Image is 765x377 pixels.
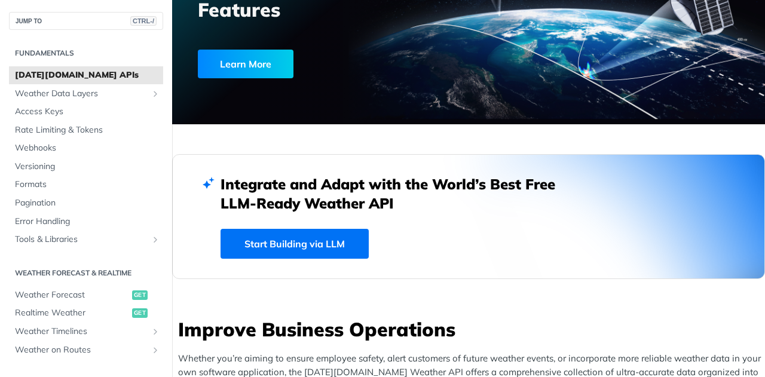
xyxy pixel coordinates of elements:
a: Start Building via LLM [221,229,369,259]
button: Show subpages for Weather on Routes [151,345,160,355]
span: Error Handling [15,216,160,228]
span: CTRL-/ [130,16,157,26]
span: Versioning [15,161,160,173]
a: Tools & LibrariesShow subpages for Tools & Libraries [9,231,163,249]
span: Weather Timelines [15,326,148,338]
a: Weather Data LayersShow subpages for Weather Data Layers [9,85,163,103]
a: Webhooks [9,139,163,157]
a: Weather TimelinesShow subpages for Weather Timelines [9,323,163,341]
span: Weather Data Layers [15,88,148,100]
a: Realtime Weatherget [9,304,163,322]
span: [DATE][DOMAIN_NAME] APIs [15,69,160,81]
a: Rate Limiting & Tokens [9,121,163,139]
span: Tools & Libraries [15,234,148,246]
span: Rate Limiting & Tokens [15,124,160,136]
button: Show subpages for Weather Data Layers [151,89,160,99]
span: get [132,290,148,300]
span: Access Keys [15,106,160,118]
a: Pagination [9,194,163,212]
h2: Fundamentals [9,48,163,59]
a: Error Handling [9,213,163,231]
a: [DATE][DOMAIN_NAME] APIs [9,66,163,84]
a: Weather on RoutesShow subpages for Weather on Routes [9,341,163,359]
h3: Improve Business Operations [178,316,765,342]
span: Webhooks [15,142,160,154]
a: Access Keys [9,103,163,121]
span: Realtime Weather [15,307,129,319]
div: Learn More [198,50,293,78]
a: Formats [9,176,163,194]
h2: Weather Forecast & realtime [9,268,163,278]
span: Weather on Routes [15,344,148,356]
button: JUMP TOCTRL-/ [9,12,163,30]
span: Pagination [15,197,160,209]
button: Show subpages for Tools & Libraries [151,235,160,244]
h2: Integrate and Adapt with the World’s Best Free LLM-Ready Weather API [221,174,573,213]
a: Versioning [9,158,163,176]
span: Weather Forecast [15,289,129,301]
span: Formats [15,179,160,191]
a: Learn More [198,50,425,78]
span: get [132,308,148,318]
button: Show subpages for Weather Timelines [151,327,160,336]
a: Weather Forecastget [9,286,163,304]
